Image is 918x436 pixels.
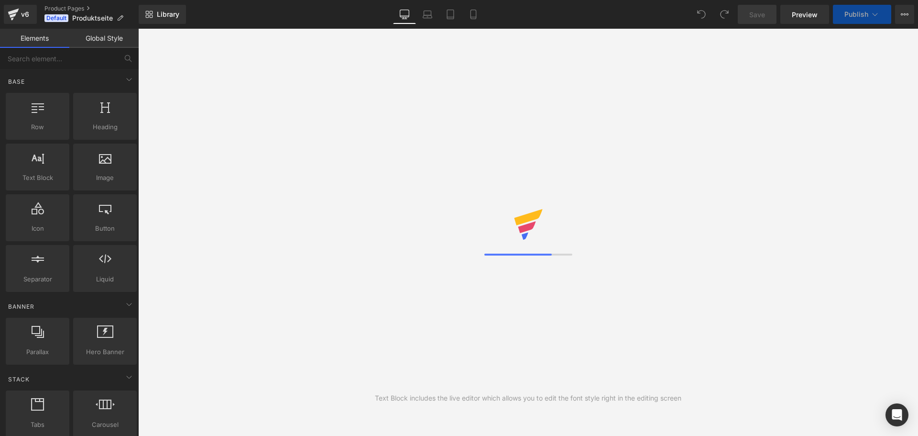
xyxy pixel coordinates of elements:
a: Desktop [393,5,416,24]
span: Stack [7,375,31,384]
a: Tablet [439,5,462,24]
a: Mobile [462,5,485,24]
span: Base [7,77,26,86]
button: Publish [833,5,891,24]
span: Image [76,173,134,183]
span: Heading [76,122,134,132]
a: New Library [139,5,186,24]
span: Publish [844,11,868,18]
a: Product Pages [44,5,139,12]
span: Hero Banner [76,347,134,357]
button: Redo [715,5,734,24]
span: Default [44,14,68,22]
div: Open Intercom Messenger [885,403,908,426]
span: Library [157,10,179,19]
button: Undo [692,5,711,24]
span: Text Block [9,173,66,183]
a: Laptop [416,5,439,24]
div: v6 [19,8,31,21]
a: Preview [780,5,829,24]
span: Carousel [76,420,134,430]
button: More [895,5,914,24]
span: Save [749,10,765,20]
span: Separator [9,274,66,284]
a: Global Style [69,29,139,48]
span: Banner [7,302,35,311]
span: Tabs [9,420,66,430]
span: Parallax [9,347,66,357]
span: Button [76,224,134,234]
span: Row [9,122,66,132]
a: v6 [4,5,37,24]
span: Preview [792,10,818,20]
span: Icon [9,224,66,234]
div: Text Block includes the live editor which allows you to edit the font style right in the editing ... [375,393,681,403]
span: Produktseite [72,14,113,22]
span: Liquid [76,274,134,284]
